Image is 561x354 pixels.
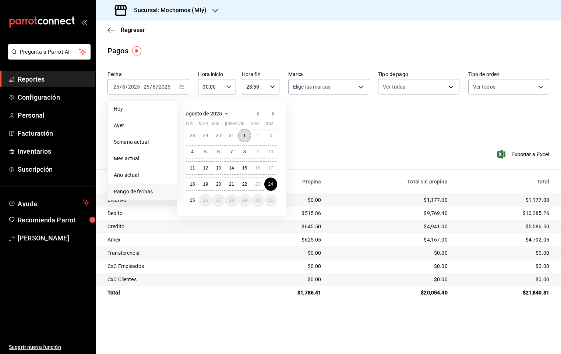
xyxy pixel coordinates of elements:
abbr: 17 de agosto de 2025 [268,165,273,171]
button: 15 de agosto de 2025 [238,161,251,175]
img: Tooltip marker [132,46,141,56]
abbr: domingo [264,121,274,129]
span: Ver todos [383,83,405,90]
abbr: 27 de agosto de 2025 [216,198,221,203]
abbr: miércoles [212,121,219,129]
abbr: 29 de agosto de 2025 [242,198,247,203]
div: Total [459,179,549,185]
button: 28 de julio de 2025 [186,129,199,142]
div: $20,054.40 [333,289,447,296]
button: 30 de julio de 2025 [212,129,225,142]
span: Elige las marcas [293,83,331,90]
a: Pregunta a Parrot AI [5,53,91,61]
abbr: 3 de agosto de 2025 [269,133,272,138]
span: Mes actual [114,155,171,162]
button: 29 de agosto de 2025 [238,194,251,207]
abbr: jueves [225,121,268,129]
div: $0.00 [333,276,447,283]
button: 18 de agosto de 2025 [186,178,199,191]
label: Fecha [107,72,189,77]
span: / [126,84,128,90]
div: $4,167.00 [333,236,447,243]
span: Ver todos [473,83,495,90]
div: Amex [107,236,235,243]
button: 2 de agosto de 2025 [251,129,264,142]
abbr: 15 de agosto de 2025 [242,165,247,171]
button: 22 de agosto de 2025 [238,178,251,191]
button: 3 de agosto de 2025 [264,129,277,142]
abbr: sábado [251,121,259,129]
button: 23 de agosto de 2025 [251,178,264,191]
abbr: 16 de agosto de 2025 [255,165,260,171]
label: Tipo de pago [378,72,459,77]
abbr: 31 de julio de 2025 [229,133,234,138]
button: 7 de agosto de 2025 [225,145,238,158]
button: 8 de agosto de 2025 [238,145,251,158]
abbr: 25 de agosto de 2025 [190,198,195,203]
button: 31 de agosto de 2025 [264,194,277,207]
span: Recomienda Parrot [18,215,89,225]
abbr: 30 de julio de 2025 [216,133,221,138]
span: Exportar a Excel [499,150,549,159]
div: $4,792.05 [459,236,549,243]
abbr: 22 de agosto de 2025 [242,182,247,187]
button: 30 de agosto de 2025 [251,194,264,207]
span: / [120,84,122,90]
button: 17 de agosto de 2025 [264,161,277,175]
span: Año actual [114,171,171,179]
input: ---- [128,84,140,90]
button: 28 de agosto de 2025 [225,194,238,207]
span: Ayuda [18,198,80,207]
span: / [150,84,152,90]
button: 25 de agosto de 2025 [186,194,199,207]
abbr: 2 de agosto de 2025 [256,133,259,138]
button: 27 de agosto de 2025 [212,194,225,207]
button: 24 de agosto de 2025 [264,178,277,191]
button: open_drawer_menu [81,19,87,25]
div: Transferencia [107,249,235,257]
div: $0.00 [247,262,321,270]
h3: Sucursal: Mochomos (Mty) [128,6,207,15]
span: Semana actual [114,138,171,146]
div: Debito [107,210,235,217]
abbr: 5 de agosto de 2025 [204,149,207,154]
div: $9,769.40 [333,210,447,217]
input: -- [113,84,120,90]
button: 4 de agosto de 2025 [186,145,199,158]
abbr: 28 de agosto de 2025 [229,198,234,203]
button: 14 de agosto de 2025 [225,161,238,175]
span: / [156,84,158,90]
abbr: 12 de agosto de 2025 [203,165,208,171]
div: $0.00 [459,276,549,283]
button: 13 de agosto de 2025 [212,161,225,175]
button: 9 de agosto de 2025 [251,145,264,158]
abbr: 4 de agosto de 2025 [191,149,194,154]
button: 16 de agosto de 2025 [251,161,264,175]
span: Rango de fechas [114,188,171,196]
span: Facturación [18,128,89,138]
abbr: 1 de agosto de 2025 [243,133,246,138]
div: $645.50 [247,223,321,230]
abbr: 29 de julio de 2025 [203,133,208,138]
abbr: 30 de agosto de 2025 [255,198,260,203]
div: $1,177.00 [459,196,549,204]
button: 5 de agosto de 2025 [199,145,212,158]
abbr: 31 de agosto de 2025 [268,198,273,203]
span: Reportes [18,74,89,84]
abbr: 6 de agosto de 2025 [217,149,220,154]
span: Inventarios [18,146,89,156]
div: $0.00 [459,249,549,257]
button: 29 de julio de 2025 [199,129,212,142]
abbr: viernes [238,121,244,129]
label: Hora fin [242,72,279,77]
button: Pregunta a Parrot AI [8,44,91,60]
div: $10,285.26 [459,210,549,217]
abbr: 9 de agosto de 2025 [256,149,259,154]
span: agosto de 2025 [186,111,222,117]
span: Hoy [114,105,171,113]
span: [PERSON_NAME] [18,233,89,243]
abbr: 11 de agosto de 2025 [190,165,195,171]
abbr: 13 de agosto de 2025 [216,165,221,171]
div: CxC Empleados [107,262,235,270]
span: Configuración [18,92,89,102]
